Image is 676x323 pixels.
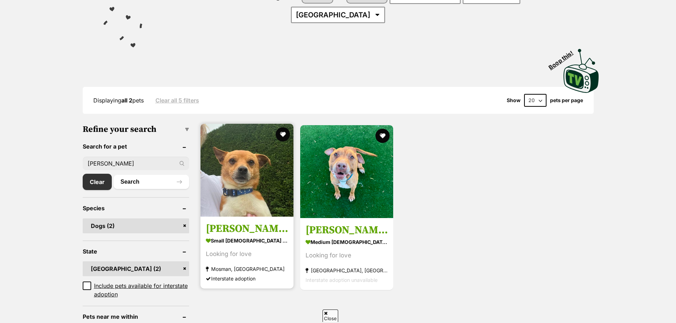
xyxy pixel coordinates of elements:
strong: small [DEMOGRAPHIC_DATA] Dog [206,235,288,246]
a: Boop this! [564,43,599,94]
header: Species [83,205,189,211]
a: Clear all 5 filters [155,97,199,104]
span: Close [323,310,338,322]
button: favourite [375,129,390,143]
strong: medium [DEMOGRAPHIC_DATA] Dog [306,237,388,247]
h3: Refine your search [83,124,189,134]
h3: [PERSON_NAME] imp 1404 [306,223,388,237]
a: [PERSON_NAME] small [DEMOGRAPHIC_DATA] Dog Looking for love Mosman, [GEOGRAPHIC_DATA] Interstate ... [200,217,293,289]
label: pets per page [550,98,583,103]
span: Show [507,98,521,103]
strong: all 2 [121,97,132,104]
a: [PERSON_NAME] imp 1404 medium [DEMOGRAPHIC_DATA] Dog Looking for love [GEOGRAPHIC_DATA], [GEOGRAP... [300,218,393,290]
div: Interstate adoption [206,274,288,283]
a: Dogs (2) [83,218,189,233]
a: Include pets available for interstate adoption [83,282,189,299]
a: Clear [83,174,112,190]
img: PetRescue TV logo [564,49,599,93]
button: favourite [276,127,290,141]
header: Search for a pet [83,143,189,150]
header: Pets near me within [83,313,189,320]
span: Interstate adoption unavailable [306,277,378,283]
h3: [PERSON_NAME] [206,222,288,235]
button: Search [114,175,189,189]
img: Pablo - Mixed breed Dog [200,124,293,217]
div: Looking for love [306,251,388,260]
img: Pablo imp 1404 - American Staffordshire Terrier Dog [300,125,393,218]
header: State [83,248,189,255]
strong: [GEOGRAPHIC_DATA], [GEOGRAPHIC_DATA] [306,266,388,275]
span: Displaying pets [93,97,144,104]
strong: Mosman, [GEOGRAPHIC_DATA] [206,264,288,274]
a: [GEOGRAPHIC_DATA] (2) [83,261,189,276]
span: Boop this! [547,45,580,71]
div: Looking for love [206,249,288,259]
input: Toby [83,157,189,170]
span: Include pets available for interstate adoption [94,282,189,299]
